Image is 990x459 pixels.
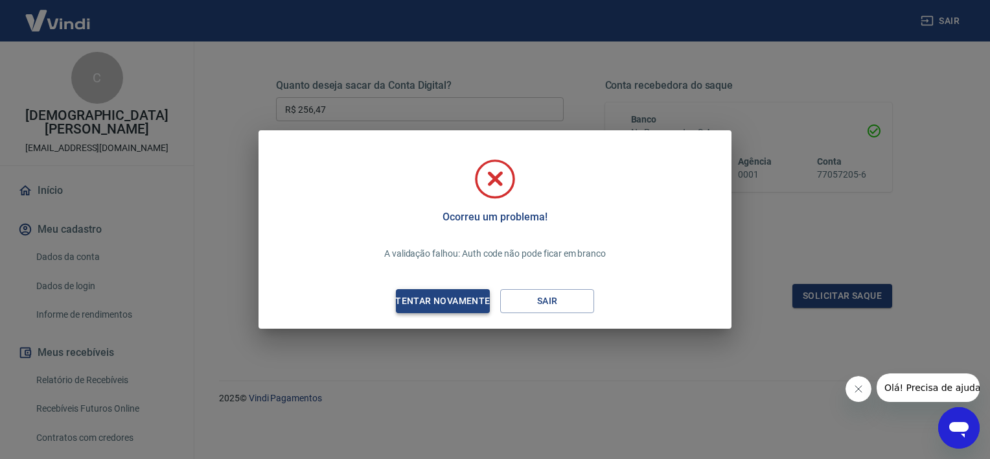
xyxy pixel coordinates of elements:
iframe: Fechar mensagem [846,376,871,402]
span: Olá! Precisa de ajuda? [8,9,109,19]
iframe: Botão para abrir a janela de mensagens [938,407,980,449]
button: Tentar novamente [396,289,490,313]
iframe: Mensagem da empresa [877,373,980,402]
p: A validação falhou: Auth code não pode ficar em branco [384,247,606,261]
div: Tentar novamente [380,293,505,309]
button: Sair [500,289,594,313]
h5: Ocorreu um problema! [443,211,547,224]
